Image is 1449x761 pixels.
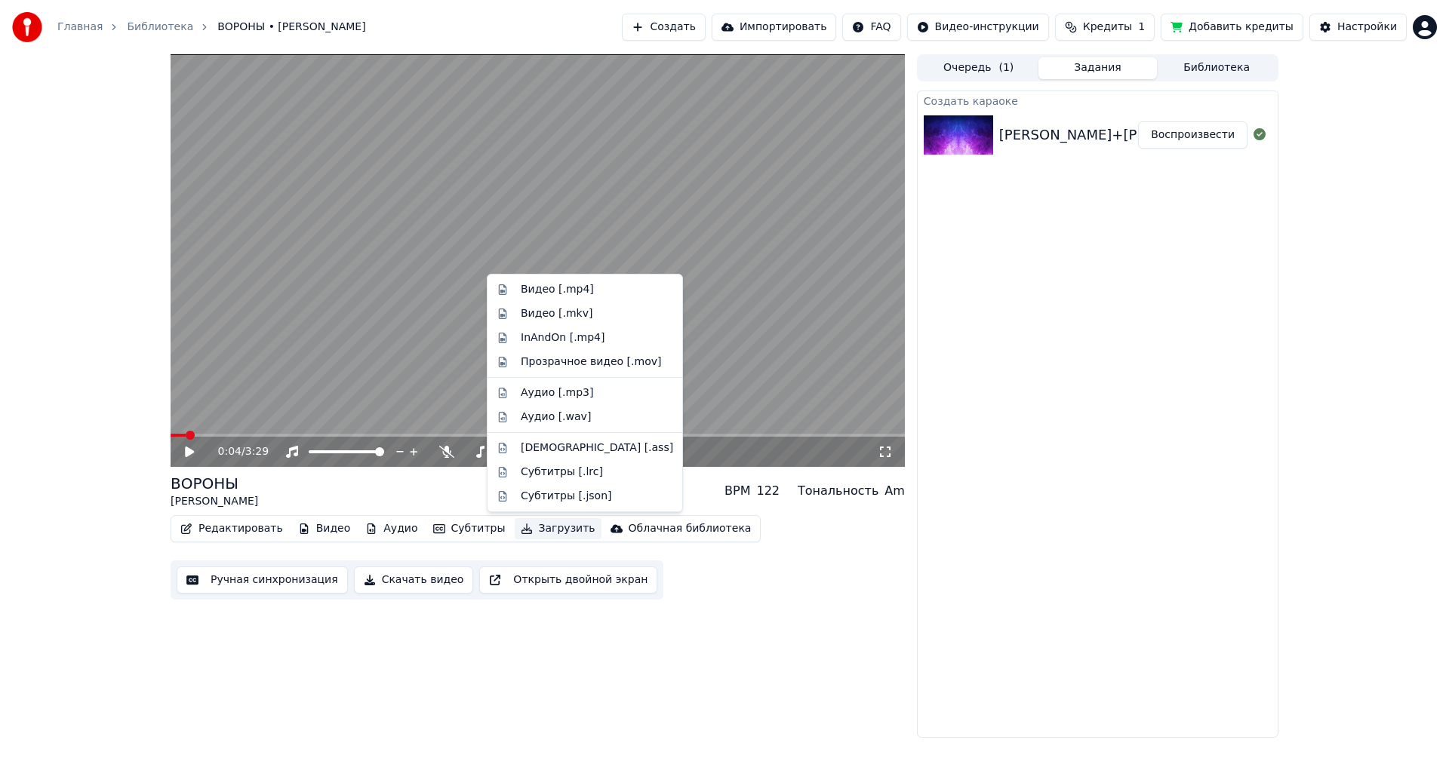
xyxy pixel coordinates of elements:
button: Библиотека [1157,57,1276,79]
div: Видео [.mkv] [521,306,592,321]
div: [PERSON_NAME]+[PERSON_NAME]+-+ВОРОНЫ [999,124,1325,146]
span: ( 1 ) [998,60,1014,75]
button: Задания [1038,57,1158,79]
button: Открыть двойной экран [479,566,657,594]
span: 1 [1138,20,1145,35]
button: Импортировать [712,14,837,41]
div: Видео [.mp4] [521,282,594,297]
button: Загрузить [515,518,601,539]
span: ВОРОНЫ • [PERSON_NAME] [217,20,365,35]
button: Скачать видео [354,566,474,594]
button: Кредиты1 [1055,14,1155,41]
button: Видео [292,518,357,539]
div: ВОРОНЫ [171,473,258,494]
div: [PERSON_NAME] [171,494,258,509]
a: Главная [57,20,103,35]
div: 122 [756,482,780,500]
button: Видео-инструкции [907,14,1049,41]
nav: breadcrumb [57,20,366,35]
div: Am [884,482,905,500]
button: Субтитры [427,518,512,539]
span: 3:29 [245,444,269,459]
span: 0:04 [218,444,241,459]
span: Кредиты [1083,20,1132,35]
button: Воспроизвести [1138,121,1247,149]
div: BPM [724,482,750,500]
div: / [218,444,254,459]
div: Облачная библиотека [629,521,752,536]
div: Аудио [.mp3] [521,385,593,400]
img: youka [12,12,42,42]
button: Аудио [359,518,423,539]
div: Настройки [1337,20,1397,35]
div: InAndOn [.mp4] [521,330,605,345]
a: Библиотека [127,20,193,35]
button: Создать [622,14,705,41]
button: Настройки [1309,14,1407,41]
div: [DEMOGRAPHIC_DATA] [.ass] [521,440,673,456]
div: Аудио [.wav] [521,410,591,425]
button: Добавить кредиты [1161,14,1303,41]
div: Создать караоке [918,91,1278,109]
button: Ручная синхронизация [177,566,348,594]
button: FAQ [842,14,900,41]
div: Тональность [798,482,878,500]
button: Редактировать [174,518,289,539]
div: Прозрачное видео [.mov] [521,354,661,370]
button: Очередь [919,57,1038,79]
div: Субтитры [.json] [521,489,612,504]
div: Субтитры [.lrc] [521,465,603,480]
